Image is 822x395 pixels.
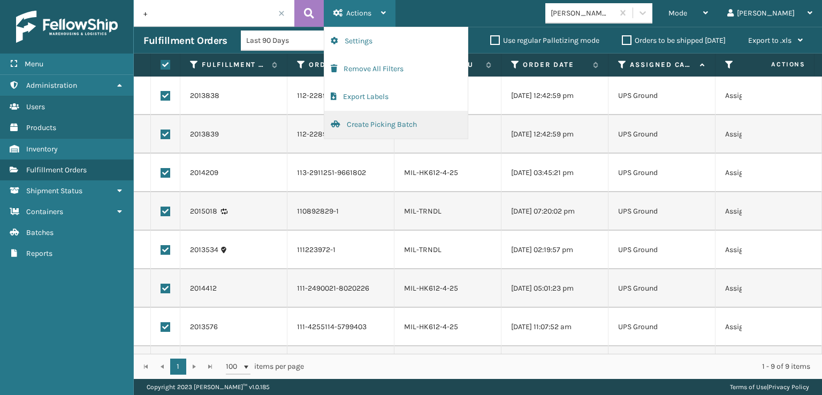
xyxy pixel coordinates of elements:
[668,9,687,18] span: Mode
[608,192,716,231] td: UPS Ground
[404,284,458,293] a: MIL-HK612-4-25
[319,361,810,372] div: 1 - 9 of 9 items
[190,90,219,101] a: 2013838
[287,154,394,192] td: 113-2911251-9661802
[287,231,394,269] td: 111223972-1
[404,207,442,216] a: MIL-TRNDL
[404,168,458,177] a: MIL-HK612-4-25
[501,346,608,385] td: [DATE] 01:46:11 pm
[730,379,809,395] div: |
[26,228,54,237] span: Batches
[404,245,442,254] a: MIL-TRNDL
[608,77,716,115] td: UPS Ground
[490,36,599,45] label: Use regular Palletizing mode
[748,36,791,45] span: Export to .xls
[202,60,267,70] label: Fulfillment Order Id
[190,168,218,178] a: 2014209
[737,56,812,73] span: Actions
[190,283,217,294] a: 2014412
[608,308,716,346] td: UPS Ground
[26,249,52,258] span: Reports
[26,145,58,154] span: Inventory
[170,359,186,375] a: 1
[630,60,695,70] label: Assigned Carrier Service
[143,34,227,47] h3: Fulfillment Orders
[608,231,716,269] td: UPS Ground
[226,359,304,375] span: items per page
[501,192,608,231] td: [DATE] 07:20:02 pm
[324,27,468,55] button: Settings
[287,308,394,346] td: 111-4255114-5799403
[26,81,77,90] span: Administration
[16,11,118,43] img: logo
[324,111,468,139] button: Create Picking Batch
[501,231,608,269] td: [DATE] 02:19:57 pm
[501,115,608,154] td: [DATE] 12:42:59 pm
[309,60,374,70] label: Order Number
[608,154,716,192] td: UPS Ground
[190,245,218,255] a: 2013534
[287,269,394,308] td: 111-2490021-8020226
[26,186,82,195] span: Shipment Status
[287,192,394,231] td: 110892829-1
[25,59,43,69] span: Menu
[404,322,458,331] a: MIL-HK612-4-25
[287,77,394,115] td: 112-2289512-1153809
[501,77,608,115] td: [DATE] 12:42:59 pm
[730,383,767,391] a: Terms of Use
[190,322,218,332] a: 2013576
[501,269,608,308] td: [DATE] 05:01:23 pm
[501,308,608,346] td: [DATE] 11:07:52 am
[26,165,87,174] span: Fulfillment Orders
[608,269,716,308] td: UPS Ground
[147,379,270,395] p: Copyright 2023 [PERSON_NAME]™ v 1.0.185
[190,129,219,140] a: 2013839
[608,115,716,154] td: UPS Ground
[523,60,588,70] label: Order Date
[226,361,242,372] span: 100
[26,207,63,216] span: Containers
[246,35,329,46] div: Last 90 Days
[26,123,56,132] span: Products
[346,9,371,18] span: Actions
[768,383,809,391] a: Privacy Policy
[324,83,468,111] button: Export Labels
[551,7,614,19] div: [PERSON_NAME] Brands
[287,115,394,154] td: 112-2289512-1153809
[608,346,716,385] td: UPS Ground
[501,154,608,192] td: [DATE] 03:45:21 pm
[324,55,468,83] button: Remove All Filters
[622,36,726,45] label: Orders to be shipped [DATE]
[26,102,45,111] span: Users
[190,206,217,217] a: 2015018
[287,346,394,385] td: 111-9252885-5929005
